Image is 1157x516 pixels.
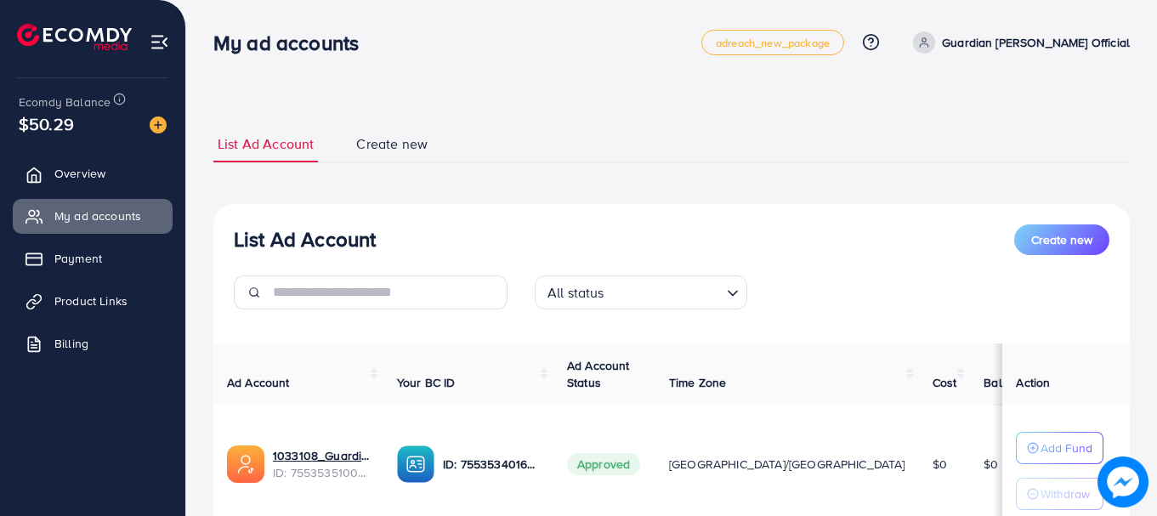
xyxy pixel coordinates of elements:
[356,134,428,154] span: Create new
[984,456,998,473] span: $0
[716,37,830,48] span: adreach_new_package
[273,447,370,464] a: 1033108_Guardianofficial_1758694470421
[567,357,630,391] span: Ad Account Status
[443,454,540,474] p: ID: 7553534016637665288
[273,447,370,482] div: <span class='underline'>1033108_Guardianofficial_1758694470421</span></br>7553535100990865409
[19,111,74,136] span: $50.29
[1014,224,1109,255] button: Create new
[150,116,167,133] img: image
[906,31,1130,54] a: Guardian [PERSON_NAME] Official
[567,453,640,475] span: Approved
[1016,432,1103,464] button: Add Fund
[227,445,264,483] img: ic-ads-acc.e4c84228.svg
[1016,374,1050,391] span: Action
[669,456,905,473] span: [GEOGRAPHIC_DATA]/[GEOGRAPHIC_DATA]
[54,165,105,182] span: Overview
[1016,478,1103,510] button: Withdraw
[17,24,132,50] img: logo
[227,374,290,391] span: Ad Account
[1097,456,1148,507] img: image
[13,284,173,318] a: Product Links
[701,30,844,55] a: adreach_new_package
[933,374,957,391] span: Cost
[13,199,173,233] a: My ad accounts
[984,374,1029,391] span: Balance
[397,374,456,391] span: Your BC ID
[13,156,173,190] a: Overview
[669,374,726,391] span: Time Zone
[13,326,173,360] a: Billing
[1041,484,1090,504] p: Withdraw
[273,464,370,481] span: ID: 7553535100990865409
[234,227,376,252] h3: List Ad Account
[1031,231,1092,248] span: Create new
[54,207,141,224] span: My ad accounts
[150,32,169,52] img: menu
[54,335,88,352] span: Billing
[933,456,947,473] span: $0
[610,277,720,305] input: Search for option
[218,134,314,154] span: List Ad Account
[19,94,111,111] span: Ecomdy Balance
[1041,438,1092,458] p: Add Fund
[54,250,102,267] span: Payment
[942,32,1130,53] p: Guardian [PERSON_NAME] Official
[213,31,372,55] h3: My ad accounts
[13,241,173,275] a: Payment
[54,292,128,309] span: Product Links
[397,445,434,483] img: ic-ba-acc.ded83a64.svg
[544,281,608,305] span: All status
[535,275,747,309] div: Search for option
